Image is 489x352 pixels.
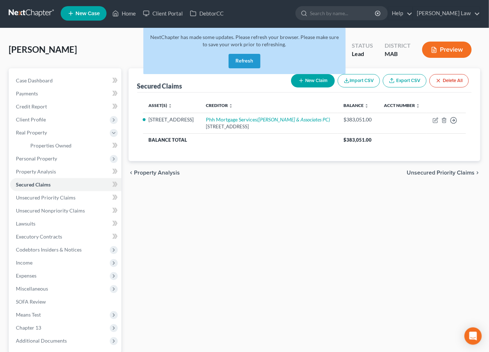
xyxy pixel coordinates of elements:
[385,50,411,58] div: MAB
[10,100,121,113] a: Credit Report
[16,259,33,266] span: Income
[383,74,427,87] a: Export CSV
[291,74,335,87] button: New Claim
[137,82,182,90] div: Secured Claims
[16,77,53,83] span: Case Dashboard
[229,54,260,68] button: Refresh
[206,103,233,108] a: Creditor unfold_more
[258,116,330,123] i: ([PERSON_NAME] & Associates PC)
[16,194,75,201] span: Unsecured Priority Claims
[407,170,475,176] span: Unsecured Priority Claims
[143,133,338,146] th: Balance Total
[16,90,38,96] span: Payments
[16,220,35,227] span: Lawsuits
[75,11,100,16] span: New Case
[384,103,420,108] a: Acct Number unfold_more
[150,34,339,47] span: NextChapter has made some updates. Please refresh your browser. Please make sure to save your wor...
[475,170,480,176] i: chevron_right
[206,116,330,123] a: Phh Mortgage Services([PERSON_NAME] & Associates PC)
[16,299,46,305] span: SOFA Review
[16,272,36,279] span: Expenses
[134,170,180,176] span: Property Analysis
[16,233,62,240] span: Executory Contracts
[310,7,376,20] input: Search by name...
[186,7,227,20] a: DebtorCC
[429,74,469,87] button: Delete All
[229,104,233,108] i: unfold_more
[139,7,186,20] a: Client Portal
[206,123,332,130] div: [STREET_ADDRESS]
[16,325,41,331] span: Chapter 13
[364,104,369,108] i: unfold_more
[25,139,121,152] a: Properties Owned
[109,7,139,20] a: Home
[16,207,85,214] span: Unsecured Nonpriority Claims
[10,217,121,230] a: Lawsuits
[16,312,41,318] span: Means Test
[10,191,121,204] a: Unsecured Priority Claims
[343,137,372,143] span: $383,051.00
[388,7,412,20] a: Help
[16,286,48,292] span: Miscellaneous
[149,116,195,123] li: [STREET_ADDRESS]
[10,74,121,87] a: Case Dashboard
[407,170,480,176] button: Unsecured Priority Claims chevron_right
[343,116,372,123] div: $383,051.00
[16,155,57,162] span: Personal Property
[16,129,47,136] span: Real Property
[422,42,472,58] button: Preview
[9,44,77,55] span: [PERSON_NAME]
[149,103,173,108] a: Asset(s) unfold_more
[16,168,56,175] span: Property Analysis
[129,170,134,176] i: chevron_left
[16,338,67,344] span: Additional Documents
[10,204,121,217] a: Unsecured Nonpriority Claims
[413,7,480,20] a: [PERSON_NAME] Law
[10,230,121,243] a: Executory Contracts
[343,103,369,108] a: Balance unfold_more
[416,104,420,108] i: unfold_more
[10,295,121,308] a: SOFA Review
[129,170,180,176] button: chevron_left Property Analysis
[30,142,72,149] span: Properties Owned
[16,246,82,253] span: Codebtors Insiders & Notices
[10,165,121,178] a: Property Analysis
[16,103,47,110] span: Credit Report
[464,327,482,345] div: Open Intercom Messenger
[352,50,373,58] div: Lead
[10,178,121,191] a: Secured Claims
[385,42,411,50] div: District
[16,181,51,188] span: Secured Claims
[10,87,121,100] a: Payments
[168,104,173,108] i: unfold_more
[16,116,46,123] span: Client Profile
[352,42,373,50] div: Status
[338,74,380,87] button: Import CSV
